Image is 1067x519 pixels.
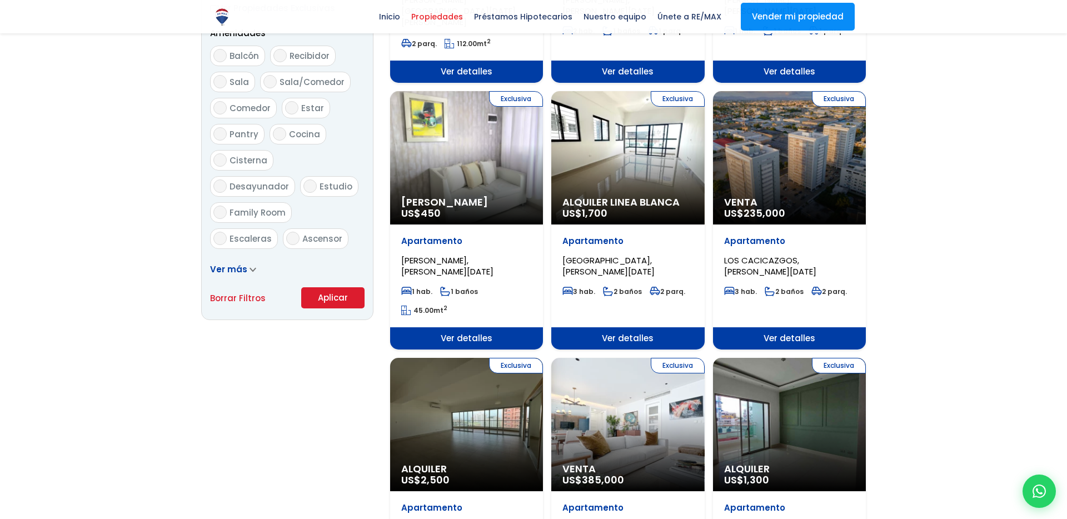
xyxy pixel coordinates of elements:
p: Apartamento [562,502,693,513]
a: Ver más [210,263,256,275]
span: Nuestro equipo [578,8,652,25]
span: Alquiler [401,463,532,475]
sup: 2 [487,37,491,46]
button: Aplicar [301,287,365,308]
span: [PERSON_NAME], [PERSON_NAME][DATE] [401,254,493,277]
span: Estar [301,102,324,114]
input: Sala [213,75,227,88]
span: Préstamos Hipotecarios [468,8,578,25]
span: Exclusiva [651,358,705,373]
span: Exclusiva [489,358,543,373]
span: US$ [401,206,441,220]
span: Ascensor [302,233,342,244]
img: Logo de REMAX [212,7,232,27]
input: Sala/Comedor [263,75,277,88]
input: Pantry [213,127,227,141]
span: Exclusiva [812,358,866,373]
span: 2 baños [765,287,804,296]
span: Venta [724,197,855,208]
a: Vender mi propiedad [741,3,855,31]
a: Borrar Filtros [210,291,266,305]
span: [PERSON_NAME] [401,197,532,208]
span: US$ [401,473,450,487]
span: Exclusiva [489,91,543,107]
span: Ver detalles [551,327,704,350]
span: 2,500 [421,473,450,487]
span: Venta [562,463,693,475]
span: Inicio [373,8,406,25]
span: [GEOGRAPHIC_DATA], [PERSON_NAME][DATE] [562,254,655,277]
span: Únete a RE/MAX [652,8,727,25]
input: Cisterna [213,153,227,167]
span: Ver detalles [713,327,866,350]
span: 45.00 [413,306,433,315]
span: 3 hab. [562,287,595,296]
input: Desayunador [213,179,227,193]
span: 1,300 [744,473,769,487]
span: mt [401,306,447,315]
span: Alquiler [724,463,855,475]
span: Propiedades [406,8,468,25]
span: Estudio [320,181,352,192]
span: Family Room [230,207,286,218]
span: US$ [724,473,769,487]
span: Alquiler Linea Blanca [562,197,693,208]
span: Pantry [230,128,258,140]
p: Apartamento [401,502,532,513]
span: 1 hab. [401,287,432,296]
input: Escaleras [213,232,227,245]
input: Estar [285,101,298,114]
p: Apartamento [562,236,693,247]
span: 112.00 [457,39,477,48]
span: Ver detalles [390,327,543,350]
span: 385,000 [582,473,624,487]
span: LOS CACICAZGOS, [PERSON_NAME][DATE] [724,254,816,277]
span: 2 parq. [811,287,847,296]
p: Apartamento [724,236,855,247]
span: 3 hab. [724,287,757,296]
span: 2 parq. [401,39,437,48]
sup: 2 [443,304,447,312]
p: Apartamento [724,502,855,513]
span: 2 parq. [650,287,685,296]
input: Ascensor [286,232,300,245]
input: Balcón [213,49,227,62]
span: Sala [230,76,249,88]
span: Exclusiva [812,91,866,107]
a: Exclusiva [PERSON_NAME] US$450 Apartamento [PERSON_NAME], [PERSON_NAME][DATE] 1 hab. 1 baños 45.0... [390,91,543,350]
p: Apartamento [401,236,532,247]
span: Ver más [210,263,247,275]
input: Cocina [273,127,286,141]
span: 450 [421,206,441,220]
span: Escaleras [230,233,272,244]
span: US$ [562,206,607,220]
span: US$ [562,473,624,487]
span: Sala/Comedor [280,76,345,88]
span: Exclusiva [651,91,705,107]
span: 235,000 [744,206,785,220]
span: Ver detalles [713,61,866,83]
input: Estudio [303,179,317,193]
span: Ver detalles [551,61,704,83]
span: 1,700 [582,206,607,220]
span: US$ [724,206,785,220]
span: Cocina [289,128,320,140]
span: Desayunador [230,181,289,192]
span: Cisterna [230,154,267,166]
span: Comedor [230,102,271,114]
span: Ver detalles [390,61,543,83]
input: Comedor [213,101,227,114]
a: Exclusiva Venta US$235,000 Apartamento LOS CACICAZGOS, [PERSON_NAME][DATE] 3 hab. 2 baños 2 parq.... [713,91,866,350]
a: Exclusiva Alquiler Linea Blanca US$1,700 Apartamento [GEOGRAPHIC_DATA], [PERSON_NAME][DATE] 3 hab... [551,91,704,350]
span: Recibidor [290,50,330,62]
input: Recibidor [273,49,287,62]
span: 2 baños [603,287,642,296]
span: 1 baños [440,287,478,296]
span: mt [445,39,491,48]
span: Balcón [230,50,259,62]
input: Family Room [213,206,227,219]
